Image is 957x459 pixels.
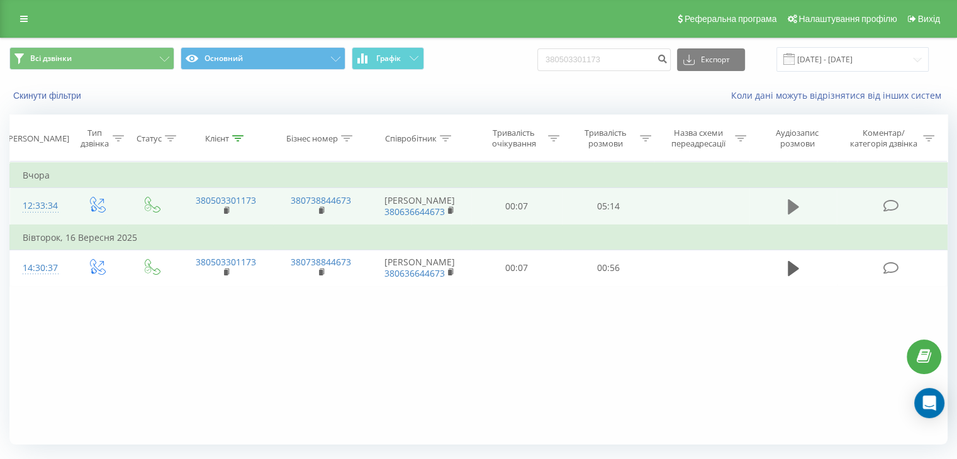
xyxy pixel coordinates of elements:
[846,128,920,149] div: Коментар/категорія дзвінка
[537,48,671,71] input: Пошук за номером
[137,133,162,144] div: Статус
[471,250,562,286] td: 00:07
[10,225,948,250] td: Вівторок, 16 Вересня 2025
[205,133,229,144] div: Клієнт
[471,188,562,225] td: 00:07
[666,128,732,149] div: Назва схеми переадресації
[574,128,637,149] div: Тривалість розмови
[918,14,940,24] span: Вихід
[352,47,424,70] button: Графік
[731,89,948,101] a: Коли дані можуть відрізнятися вiд інших систем
[562,250,654,286] td: 00:56
[761,128,834,149] div: Аудіозапис розмови
[291,194,351,206] a: 380738844673
[9,90,87,101] button: Скинути фільтри
[196,256,256,268] a: 380503301173
[384,267,445,279] a: 380636644673
[9,47,174,70] button: Всі дзвінки
[385,133,437,144] div: Співробітник
[286,133,338,144] div: Бізнес номер
[376,54,401,63] span: Графік
[914,388,944,418] div: Open Intercom Messenger
[369,250,471,286] td: [PERSON_NAME]
[677,48,745,71] button: Експорт
[6,133,69,144] div: [PERSON_NAME]
[291,256,351,268] a: 380738844673
[23,194,56,218] div: 12:33:34
[369,188,471,225] td: [PERSON_NAME]
[23,256,56,280] div: 14:30:37
[30,53,72,64] span: Всі дзвінки
[483,128,546,149] div: Тривалість очікування
[685,14,777,24] span: Реферальна програма
[562,188,654,225] td: 05:14
[798,14,897,24] span: Налаштування профілю
[384,206,445,218] a: 380636644673
[10,163,948,188] td: Вчора
[79,128,109,149] div: Тип дзвінка
[181,47,345,70] button: Основний
[196,194,256,206] a: 380503301173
